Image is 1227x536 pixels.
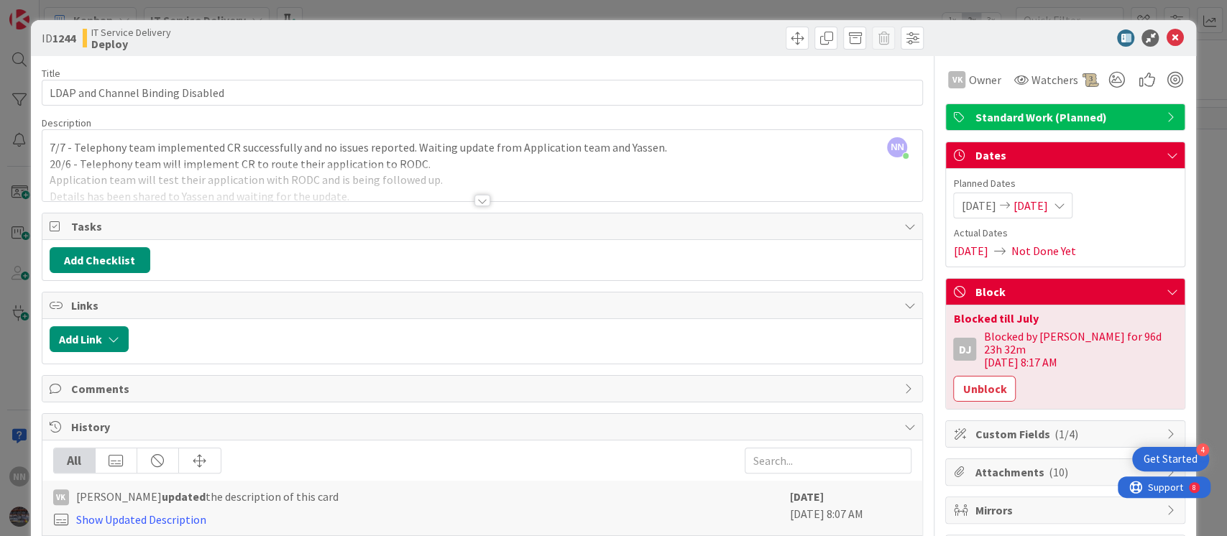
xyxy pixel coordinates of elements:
[53,489,69,505] div: VK
[75,6,78,17] div: 8
[42,80,924,106] input: type card name here...
[961,197,996,214] span: [DATE]
[975,425,1159,443] span: Custom Fields
[983,330,1177,369] div: Blocked by [PERSON_NAME] for 96d 23h 32m [DATE] 8:17 AM
[887,137,907,157] span: NN
[953,176,1177,191] span: Planned Dates
[1011,242,1075,259] span: Not Done Yet
[1054,427,1077,441] span: ( 1/4 )
[1144,452,1198,466] div: Get Started
[76,512,206,527] a: Show Updated Description
[42,67,60,80] label: Title
[789,488,911,528] div: [DATE] 8:07 AM
[1013,197,1047,214] span: [DATE]
[91,38,171,50] b: Deploy
[948,71,965,88] div: VK
[953,242,988,259] span: [DATE]
[42,116,91,129] span: Description
[42,29,75,47] span: ID
[975,108,1159,126] span: Standard Work (Planned)
[76,488,339,505] span: [PERSON_NAME] the description of this card
[50,247,150,273] button: Add Checklist
[789,489,823,504] b: [DATE]
[50,326,129,352] button: Add Link
[953,338,976,361] div: DJ
[953,376,1016,402] button: Unblock
[1031,71,1077,88] span: Watchers
[71,297,897,314] span: Links
[953,313,1177,324] div: Blocked till July
[71,380,897,397] span: Comments
[975,463,1159,481] span: Attachments
[975,283,1159,300] span: Block
[52,31,75,45] b: 1244
[953,226,1177,241] span: Actual Dates
[30,2,65,19] span: Support
[975,502,1159,519] span: Mirrors
[91,27,171,38] span: IT Service Delivery
[50,139,916,156] p: 7/7 - Telephony team implemented CR successfully and no issues reported. Waiting update from Appl...
[162,489,206,504] b: updated
[968,71,1001,88] span: Owner
[1048,465,1067,479] span: ( 10 )
[54,448,96,473] div: All
[71,418,897,435] span: History
[975,147,1159,164] span: Dates
[1196,443,1209,456] div: 4
[745,448,911,473] input: Search...
[71,218,897,235] span: Tasks
[1132,447,1209,471] div: Open Get Started checklist, remaining modules: 4
[50,156,916,172] p: 20/6 - Telephony team will implement CR to route their application to RODC.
